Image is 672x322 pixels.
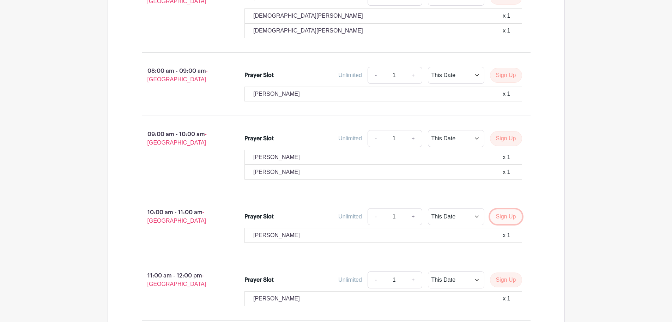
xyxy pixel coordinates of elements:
a: + [404,67,422,84]
div: Prayer Slot [244,134,274,143]
a: - [368,67,384,84]
div: Prayer Slot [244,276,274,284]
p: [PERSON_NAME] [253,294,300,303]
p: 10:00 am - 11:00 am [131,205,234,228]
button: Sign Up [490,68,522,83]
div: Prayer Slot [244,71,274,80]
button: Sign Up [490,273,522,287]
div: Unlimited [338,134,362,143]
a: + [404,271,422,288]
div: x 1 [503,153,510,162]
p: 11:00 am - 12:00 pm [131,269,234,291]
p: 08:00 am - 09:00 am [131,64,234,87]
div: x 1 [503,231,510,240]
p: 09:00 am - 10:00 am [131,127,234,150]
a: + [404,130,422,147]
a: - [368,130,384,147]
p: [DEMOGRAPHIC_DATA][PERSON_NAME] [253,27,363,35]
div: Unlimited [338,276,362,284]
p: [PERSON_NAME] [253,168,300,176]
div: x 1 [503,12,510,20]
p: [PERSON_NAME] [253,90,300,98]
p: [PERSON_NAME] [253,153,300,162]
div: x 1 [503,90,510,98]
a: - [368,271,384,288]
p: [DEMOGRAPHIC_DATA][PERSON_NAME] [253,12,363,20]
p: [PERSON_NAME] [253,231,300,240]
a: + [404,208,422,225]
div: Unlimited [338,71,362,80]
button: Sign Up [490,131,522,146]
div: Prayer Slot [244,212,274,221]
div: Unlimited [338,212,362,221]
a: - [368,208,384,225]
div: x 1 [503,294,510,303]
button: Sign Up [490,209,522,224]
div: x 1 [503,168,510,176]
div: x 1 [503,27,510,35]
